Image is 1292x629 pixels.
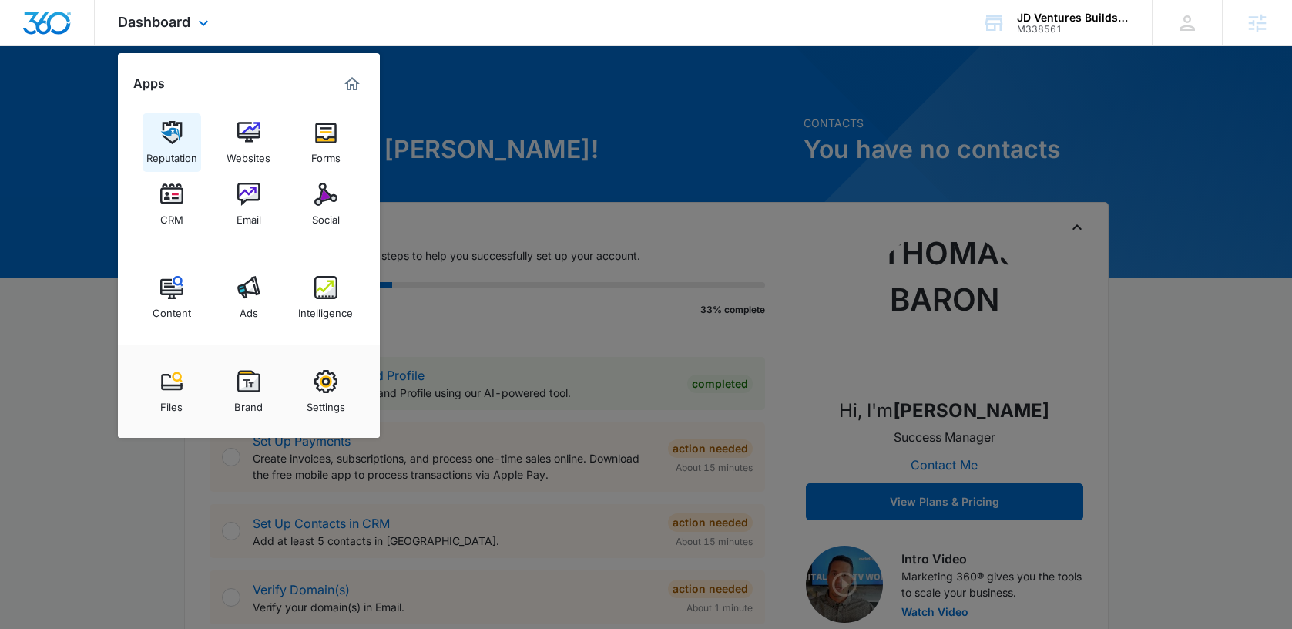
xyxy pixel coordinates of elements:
div: Files [160,393,183,413]
div: Ads [240,299,258,319]
a: Social [297,175,355,234]
div: Social [312,206,340,226]
span: Dashboard [118,14,190,30]
a: Intelligence [297,268,355,327]
a: Ads [220,268,278,327]
h2: Apps [133,76,165,91]
div: Content [153,299,191,319]
div: account name [1017,12,1129,24]
div: account id [1017,24,1129,35]
a: Forms [297,113,355,172]
div: Brand [234,393,263,413]
div: CRM [160,206,183,226]
a: Websites [220,113,278,172]
a: Files [143,362,201,421]
a: Marketing 360® Dashboard [340,72,364,96]
a: Content [143,268,201,327]
a: Settings [297,362,355,421]
a: Brand [220,362,278,421]
a: Reputation [143,113,201,172]
div: Email [237,206,261,226]
div: Websites [227,144,270,164]
div: Forms [311,144,341,164]
div: Settings [307,393,345,413]
a: CRM [143,175,201,234]
div: Reputation [146,144,197,164]
div: Intelligence [298,299,353,319]
a: Email [220,175,278,234]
